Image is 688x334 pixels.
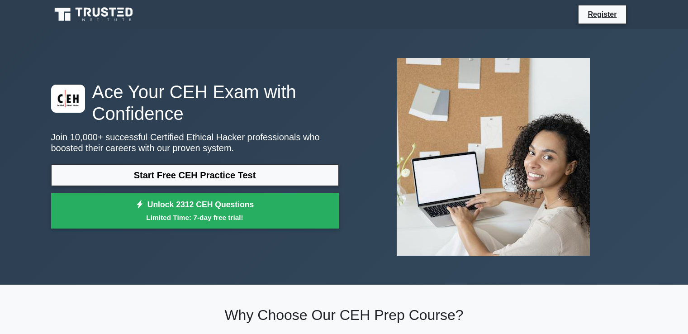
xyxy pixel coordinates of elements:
[51,132,339,153] p: Join 10,000+ successful Certified Ethical Hacker professionals who boosted their careers with our...
[51,306,637,324] h2: Why Choose Our CEH Prep Course?
[51,164,339,186] a: Start Free CEH Practice Test
[51,81,339,124] h1: Ace Your CEH Exam with Confidence
[62,212,327,223] small: Limited Time: 7-day free trial!
[582,9,622,20] a: Register
[51,193,339,229] a: Unlock 2312 CEH QuestionsLimited Time: 7-day free trial!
